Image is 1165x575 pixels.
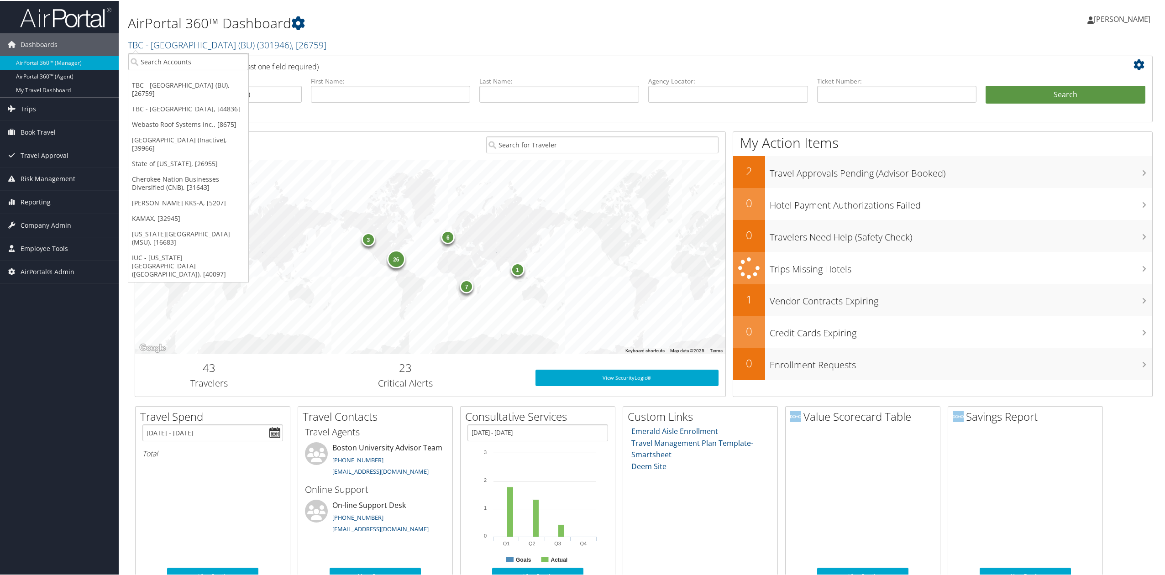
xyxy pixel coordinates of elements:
h6: Total [142,448,283,458]
h3: Vendor Contracts Expiring [770,289,1152,307]
span: Reporting [21,190,51,213]
a: [GEOGRAPHIC_DATA] (Inactive), [39966] [128,131,248,155]
h3: Critical Alerts [289,376,522,389]
h2: 23 [289,359,522,375]
div: 7 [460,279,474,293]
tspan: 1 [484,504,487,510]
span: Company Admin [21,213,71,236]
button: Keyboard shortcuts [625,347,665,353]
a: State of [US_STATE], [26955] [128,155,248,171]
a: Webasto Roof Systems Inc., [8675] [128,116,248,131]
h3: Trips Missing Hotels [770,257,1152,275]
label: Agency Locator: [648,76,808,85]
h2: 43 [142,359,276,375]
a: Travel Management Plan Template- Smartsheet [631,437,753,459]
h2: 0 [733,226,765,242]
span: Travel Approval [21,143,68,166]
a: [PERSON_NAME] KKS-A, [5207] [128,194,248,210]
label: Ticket Number: [817,76,977,85]
li: On-line Support Desk [300,499,450,536]
a: [PERSON_NAME] [1087,5,1160,32]
a: 2Travel Approvals Pending (Advisor Booked) [733,155,1152,187]
h2: 0 [733,323,765,338]
img: domo-logo.png [953,410,964,421]
h2: 2 [733,162,765,178]
label: Last Name: [479,76,639,85]
span: (at least one field required) [231,61,319,71]
a: 1Vendor Contracts Expiring [733,283,1152,315]
span: [PERSON_NAME] [1094,13,1150,23]
a: View SecurityLogic® [535,369,719,385]
a: Deem Site [631,460,666,470]
a: [EMAIL_ADDRESS][DOMAIN_NAME] [332,466,429,475]
text: Q1 [503,540,510,545]
h3: Enrollment Requests [770,353,1152,371]
h3: Online Support [305,482,446,495]
a: Trips Missing Hotels [733,251,1152,283]
input: Search Accounts [128,52,248,69]
span: AirPortal® Admin [21,260,74,282]
tspan: 3 [484,449,487,454]
a: IUC - [US_STATE][GEOGRAPHIC_DATA] ([GEOGRAPHIC_DATA]), [40097] [128,249,248,281]
div: 6 [441,230,455,243]
img: domo-logo.png [790,410,801,421]
a: TBC - [GEOGRAPHIC_DATA] (BU) [128,38,326,50]
a: [US_STATE][GEOGRAPHIC_DATA] (MSU), [16683] [128,225,248,249]
a: [EMAIL_ADDRESS][DOMAIN_NAME] [332,524,429,532]
span: Risk Management [21,167,75,189]
a: 0Enrollment Requests [733,347,1152,379]
label: First Name: [311,76,471,85]
h2: Custom Links [628,408,777,423]
text: Actual [551,556,567,562]
a: TBC - [GEOGRAPHIC_DATA], [44836] [128,100,248,116]
h3: Travel Approvals Pending (Advisor Booked) [770,162,1152,179]
div: 3 [362,232,375,246]
h2: 0 [733,355,765,370]
a: TBC - [GEOGRAPHIC_DATA] (BU), [26759] [128,77,248,100]
a: 0Hotel Payment Authorizations Failed [733,187,1152,219]
text: Q4 [580,540,587,545]
h2: Airtinerary Lookup [142,57,1060,72]
a: [PHONE_NUMBER] [332,455,383,463]
h3: Travelers Need Help (Safety Check) [770,225,1152,243]
a: 0Credit Cards Expiring [733,315,1152,347]
text: Q3 [554,540,561,545]
span: Dashboards [21,32,58,55]
h3: Travelers [142,376,276,389]
h2: Value Scorecard Table [790,408,940,423]
tspan: 0 [484,532,487,538]
h2: Consultative Services [465,408,615,423]
h2: 1 [733,291,765,306]
a: Emerald Aisle Enrollment [631,425,718,435]
h1: AirPortal 360™ Dashboard [128,13,816,32]
button: Search [986,85,1145,103]
span: Trips [21,97,36,120]
span: Employee Tools [21,236,68,259]
img: airportal-logo.png [20,6,111,27]
h2: Savings Report [953,408,1102,423]
text: Q2 [529,540,535,545]
div: 1 [511,261,525,275]
a: KAMAX, [32945] [128,210,248,225]
div: 26 [387,249,405,267]
h3: Credit Cards Expiring [770,321,1152,339]
h2: 0 [733,194,765,210]
a: 0Travelers Need Help (Safety Check) [733,219,1152,251]
input: Search for Traveler [486,136,719,152]
li: Boston University Advisor Team [300,441,450,479]
span: ( 301946 ) [257,38,292,50]
span: Map data ©2025 [670,347,704,352]
h1: My Action Items [733,132,1152,152]
tspan: 2 [484,476,487,482]
span: , [ 26759 ] [292,38,326,50]
h2: Travel Contacts [303,408,452,423]
span: Book Travel [21,120,56,143]
a: Open this area in Google Maps (opens a new window) [137,341,168,353]
a: Cherokee Nation Businesses Diversified (CNB), [31643] [128,171,248,194]
img: Google [137,341,168,353]
h3: Travel Agents [305,425,446,438]
text: Goals [516,556,531,562]
a: Terms (opens in new tab) [710,347,723,352]
h3: Hotel Payment Authorizations Failed [770,193,1152,211]
a: [PHONE_NUMBER] [332,512,383,521]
